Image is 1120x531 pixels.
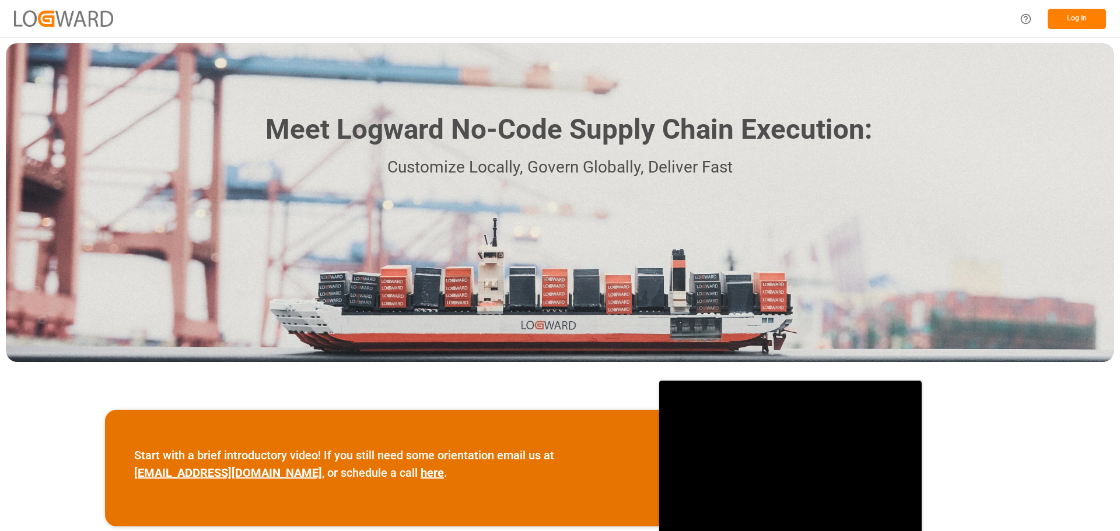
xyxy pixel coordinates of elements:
[248,154,872,181] p: Customize Locally, Govern Globally, Deliver Fast
[265,109,872,150] h1: Meet Logward No-Code Supply Chain Execution:
[14,10,113,26] img: Logward_new_orange.png
[1013,6,1039,32] button: Help Center
[134,466,322,480] a: [EMAIL_ADDRESS][DOMAIN_NAME]
[134,446,630,481] p: Start with a brief introductory video! If you still need some orientation email us at , or schedu...
[1048,9,1106,29] button: Log In
[421,466,444,480] a: here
